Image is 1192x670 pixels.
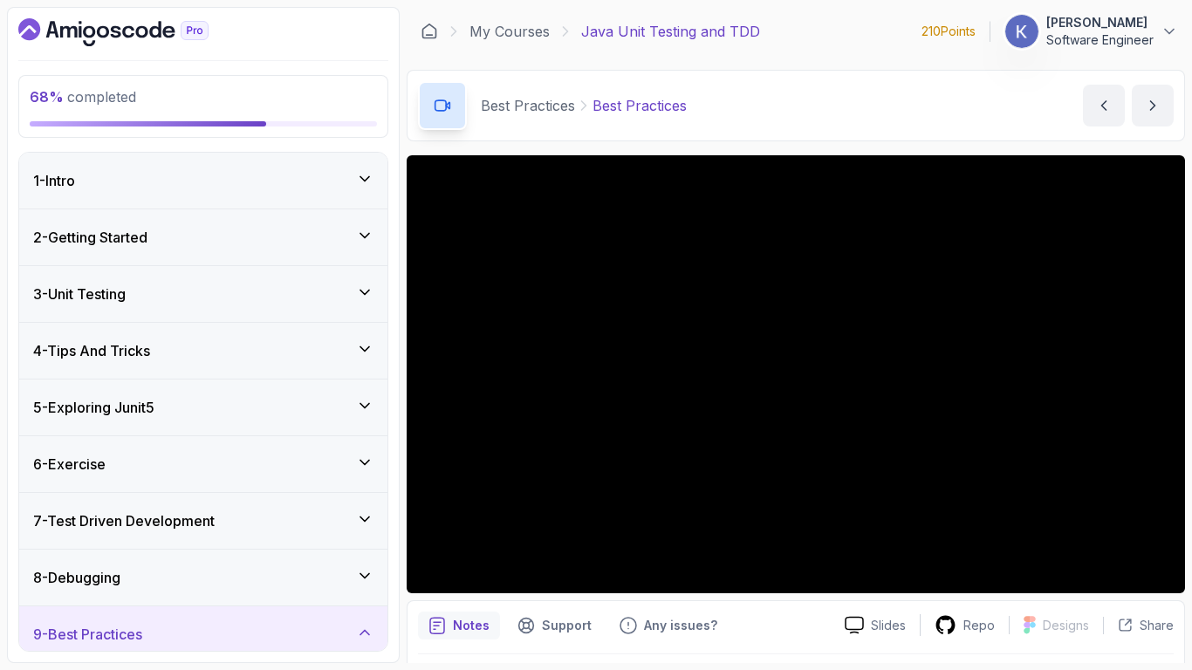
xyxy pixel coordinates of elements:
[19,379,387,435] button: 5-Exploring Junit5
[481,95,575,116] p: Best Practices
[921,614,1009,636] a: Repo
[453,617,490,634] p: Notes
[1084,561,1192,644] iframe: chat widget
[33,510,215,531] h3: 7 - Test Driven Development
[1046,31,1154,49] p: Software Engineer
[19,606,387,662] button: 9-Best Practices
[963,617,995,634] p: Repo
[19,550,387,605] button: 8-Debugging
[33,397,154,418] h3: 5 - Exploring Junit5
[19,493,387,549] button: 7-Test Driven Development
[18,18,249,46] a: Dashboard
[19,209,387,265] button: 2-Getting Started
[33,284,126,304] h3: 3 - Unit Testing
[33,227,147,248] h3: 2 - Getting Started
[831,616,920,634] a: Slides
[33,170,75,191] h3: 1 - Intro
[644,617,717,634] p: Any issues?
[1043,617,1089,634] p: Designs
[469,21,550,42] a: My Courses
[1132,85,1174,126] button: next content
[593,95,687,116] p: Best Practices
[19,436,387,492] button: 6-Exercise
[19,153,387,209] button: 1-Intro
[507,612,602,639] button: Support button
[33,340,150,361] h3: 4 - Tips And Tricks
[1083,85,1125,126] button: previous content
[1005,15,1038,48] img: user profile image
[1004,14,1178,49] button: user profile image[PERSON_NAME]Software Engineer
[871,617,906,634] p: Slides
[407,155,1185,593] iframe: 1 - Best Practices
[581,21,760,42] p: Java Unit Testing and TDD
[19,266,387,322] button: 3-Unit Testing
[609,612,728,639] button: Feedback button
[421,23,438,40] a: Dashboard
[30,88,64,106] span: 68 %
[33,567,120,588] h3: 8 - Debugging
[418,612,500,639] button: notes button
[33,624,142,645] h3: 9 - Best Practices
[30,88,136,106] span: completed
[542,617,592,634] p: Support
[1046,14,1154,31] p: [PERSON_NAME]
[921,23,976,40] p: 210 Points
[33,454,106,475] h3: 6 - Exercise
[19,323,387,379] button: 4-Tips And Tricks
